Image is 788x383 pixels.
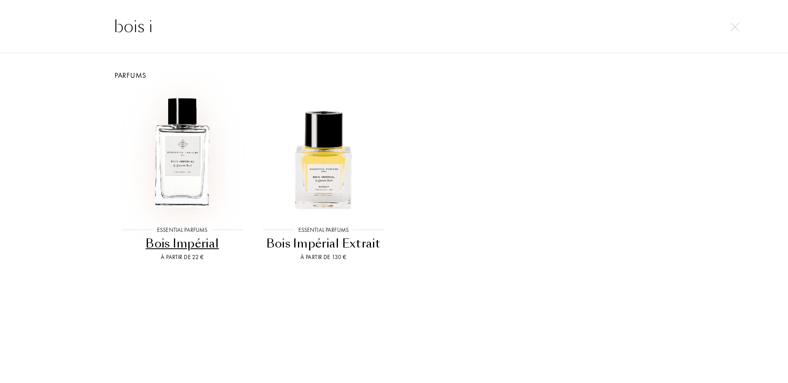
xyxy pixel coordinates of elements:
a: Bois ImpérialEssential ParfumsBois ImpérialÀ partir de 22 € [112,81,253,272]
img: Bois Impérial [119,90,246,217]
div: Parfums [106,70,682,81]
div: Essential Parfums [153,226,211,234]
img: Bois Impérial Extrait [260,90,387,217]
div: Bois Impérial Extrait [256,236,391,252]
a: Bois Impérial ExtraitEssential ParfumsBois Impérial ExtraitÀ partir de 130 € [253,81,394,272]
div: À partir de 22 € [115,253,250,262]
input: Rechercher [97,14,691,39]
img: cross.svg [731,23,739,31]
div: À partir de 130 € [256,253,391,262]
div: Bois Impérial [115,236,250,252]
div: Essential Parfums [294,226,353,234]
